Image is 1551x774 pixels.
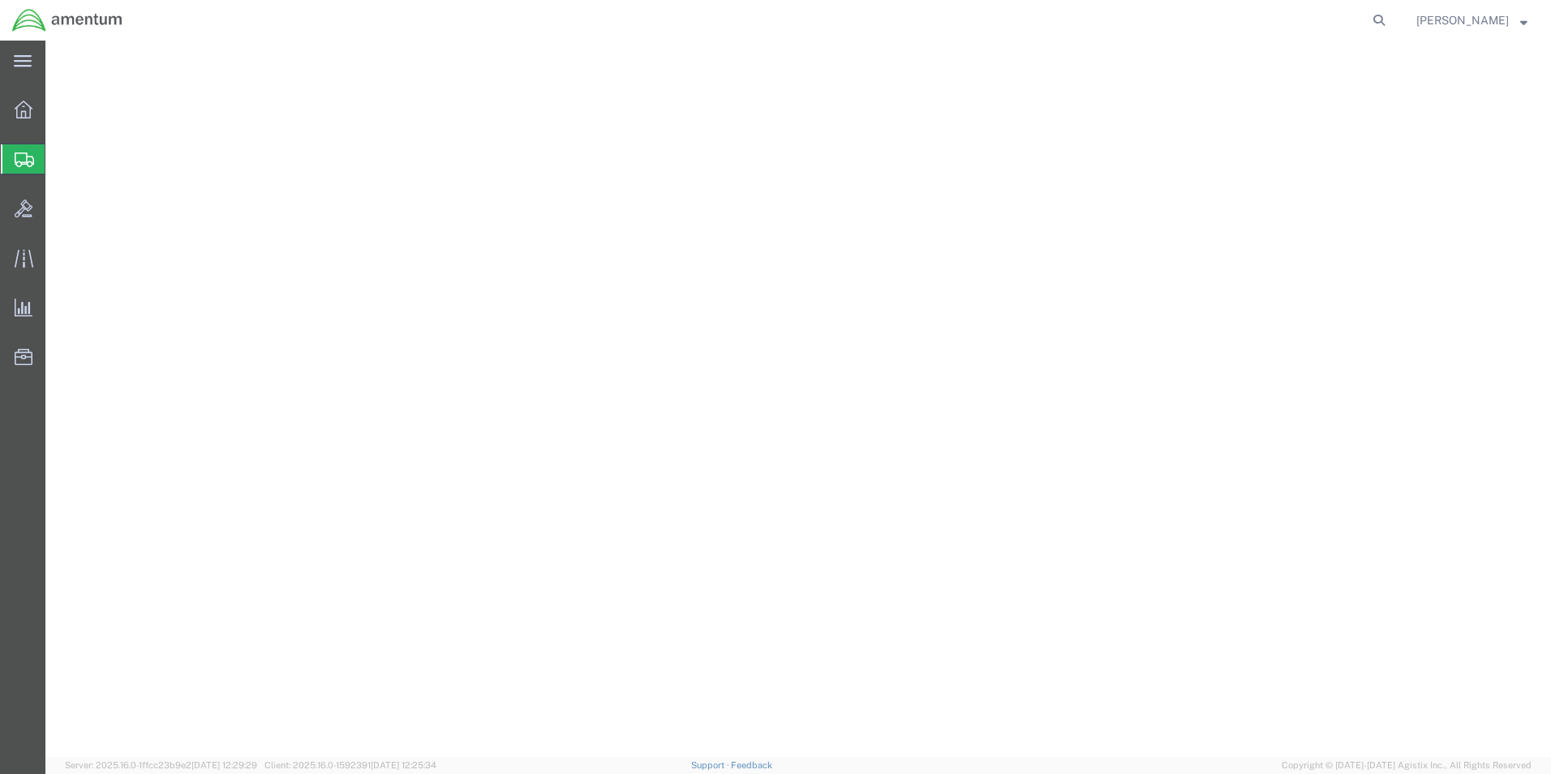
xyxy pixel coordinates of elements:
img: logo [11,8,123,32]
span: [DATE] 12:25:34 [371,760,436,770]
button: [PERSON_NAME] [1416,11,1528,30]
span: Joel Salinas [1416,11,1509,29]
span: Copyright © [DATE]-[DATE] Agistix Inc., All Rights Reserved [1282,759,1532,772]
iframe: FS Legacy Container [45,41,1551,757]
span: Client: 2025.16.0-1592391 [264,760,436,770]
span: Server: 2025.16.0-1ffcc23b9e2 [65,760,257,770]
a: Support [691,760,732,770]
a: Feedback [731,760,772,770]
span: [DATE] 12:29:29 [191,760,257,770]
